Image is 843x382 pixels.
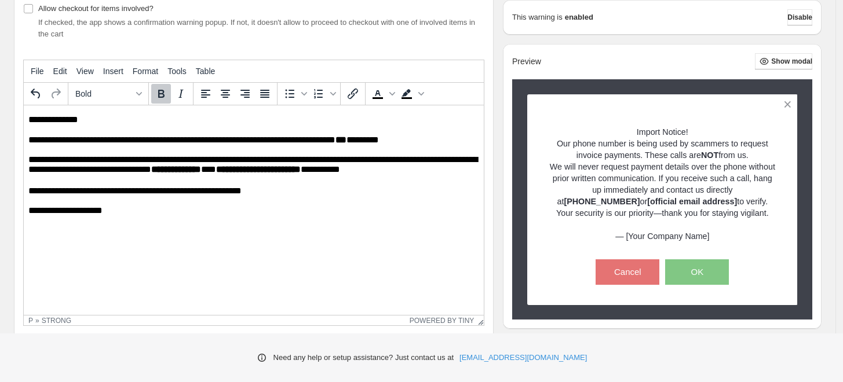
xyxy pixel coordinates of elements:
span: Allow checkout for items involved? [38,4,154,13]
button: Align right [235,84,255,104]
p: This warning is [512,12,563,23]
button: Bold [151,84,171,104]
span: If checked, the app shows a confirmation warning popup. If not, it doesn't allow to proceed to ch... [38,18,475,38]
a: [EMAIL_ADDRESS][DOMAIN_NAME] [459,352,587,363]
span: Insert [103,67,123,76]
button: OK [665,259,729,285]
p: Our phone number is being used by scammers to request invoice payments. These calls are from us. [548,138,778,161]
strong: [PHONE_NUMBER] [564,197,640,206]
div: Resize [474,315,484,325]
button: Justify [255,84,275,104]
span: Table [196,67,215,76]
button: Insert/edit link [343,84,363,104]
span: File [31,67,44,76]
span: Bold [75,89,132,98]
button: Align center [216,84,235,104]
div: p [28,317,33,325]
div: strong [42,317,71,325]
strong: [official email address] [647,197,737,206]
div: Background color [397,84,426,104]
button: Align left [196,84,216,104]
span: Show modal [771,57,812,66]
div: Text color [368,84,397,104]
iframe: Rich Text Area [24,105,484,315]
div: » [35,317,39,325]
button: Formats [71,84,146,104]
div: Bullet list [280,84,309,104]
span: Edit [53,67,67,76]
button: Cancel [596,259,659,285]
h2: Preview [512,57,541,67]
p: Import Notice! [548,126,778,138]
button: Redo [46,84,65,104]
p: — [Your Company Name] [548,230,778,242]
button: Italic [171,84,191,104]
span: View [76,67,94,76]
button: Disable [787,9,812,25]
span: Disable [787,13,812,22]
span: Format [133,67,158,76]
a: Powered by Tiny [410,317,475,325]
p: We will never request payment details over the phone without prior written communication. If you ... [548,161,778,207]
p: Your security is our priority—thank you for staying vigilant. [548,207,778,219]
button: Undo [26,84,46,104]
strong: NOT [701,150,718,160]
div: Numbered list [309,84,338,104]
button: Show modal [755,53,812,69]
span: Tools [167,67,187,76]
strong: enabled [565,12,593,23]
